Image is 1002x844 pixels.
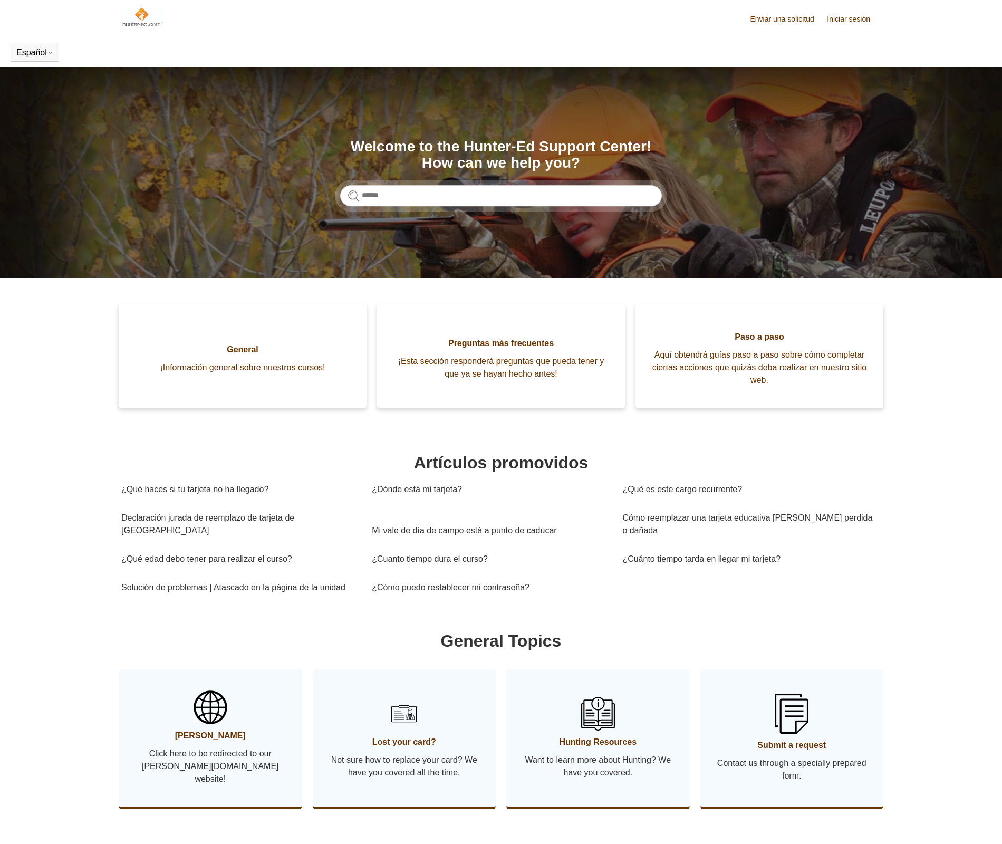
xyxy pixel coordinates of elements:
[121,475,356,504] a: ¿Qué haces si tu tarjeta no ha llegado?
[622,475,873,504] a: ¿Qué es este cargo recurrente?
[700,669,884,807] a: Submit a request Contact us through a specially prepared form.
[329,736,480,749] span: Lost your card?
[313,669,496,807] a: Lost your card? Not sure how to replace your card? We have you covered all the time.
[393,337,609,350] span: Preguntas más frecuentes
[194,690,227,724] img: 01HZPCYSBW5AHTQ31RY2D2VRJS
[119,669,302,807] a: [PERSON_NAME] Click here to be redirected to our [PERSON_NAME][DOMAIN_NAME] website!
[522,754,674,779] span: Want to learn more about Hunting? We have you covered.
[506,669,690,807] a: Hunting Resources Want to learn more about Hunting? We have you covered.
[622,504,873,545] a: Cómo reemplazar una tarjeta educativa [PERSON_NAME] perdida o dañada
[121,504,356,545] a: Declaración jurada de reemplazo de tarjeta de [GEOGRAPHIC_DATA]
[716,757,868,782] span: Contact us through a specially prepared form.
[635,304,883,408] a: Paso a paso Aquí obtendrá guías paso a paso sobre cómo completar ciertas acciones que quizás deba...
[651,349,868,387] span: Aquí obtendrá guías paso a paso sobre cómo completar ciertas acciones que quizás deba realizar en...
[121,6,164,27] img: Página principal del Centro de ayuda de Hunter-ED
[827,14,881,25] a: Iniciar sesión
[119,304,367,408] a: General ¡Información general sobre nuestros cursos!
[134,343,351,356] span: General
[372,516,606,545] a: Mi vale de día de campo está a punto de caducar
[750,14,824,25] a: Enviar una solicitud
[340,139,662,171] h1: Welcome to the Hunter-Ed Support Center! How can we help you?
[651,331,868,343] span: Paso a paso
[372,475,606,504] a: ¿Dónde está mi tarjeta?
[121,450,881,475] h1: Artículos promovidos
[16,48,53,57] button: Español
[716,739,868,752] span: Submit a request
[134,730,286,742] span: [PERSON_NAME]
[522,736,674,749] span: Hunting Resources
[393,355,609,380] span: ¡Esta sección responderá preguntas que pueda tener y que ya se hayan hecho antes!
[134,747,286,785] span: Click here to be redirected to our [PERSON_NAME][DOMAIN_NAME] website!
[622,545,873,573] a: ¿Cuánto tiempo tarda en llegar mi tarjeta?
[377,304,625,408] a: Preguntas más frecuentes ¡Esta sección responderá preguntas que pueda tener y que ya se hayan hec...
[372,573,606,602] a: ¿Cómo puedo restablecer mi contraseña?
[372,545,606,573] a: ¿Cuanto tiempo dura el curso?
[121,573,356,602] a: Solución de problemas | Atascado en la página de la unidad
[134,361,351,374] span: ¡Información general sobre nuestros cursos!
[340,185,662,206] input: Buscar
[934,809,995,836] div: Chat Support
[581,697,615,731] img: 01HZPCYSN9AJKKHAEXNV8VQ106
[387,697,421,731] img: 01HZPCYSH6ZB6VTWVB6HCD0F6B
[775,694,808,734] img: 01HZPCYSSKB2GCFG1V3YA1JVB9
[121,628,881,654] h1: General Topics
[329,754,480,779] span: Not sure how to replace your card? We have you covered all the time.
[121,545,356,573] a: ¿Qué edad debo tener para realizar el curso?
